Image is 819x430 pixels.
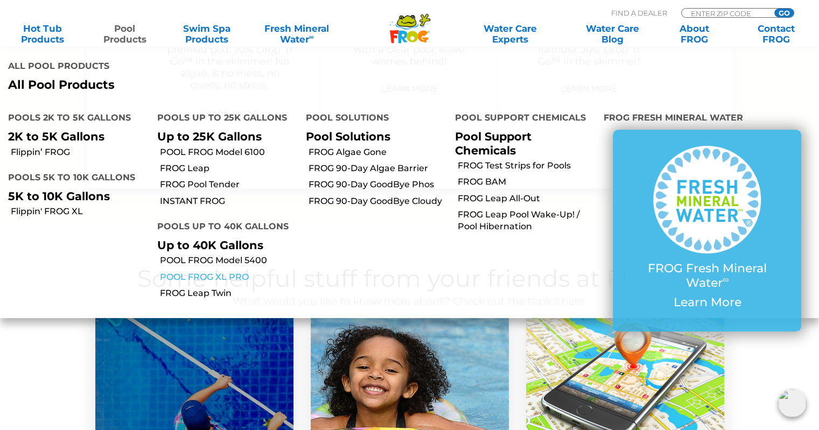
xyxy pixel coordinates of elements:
p: Up to 40K Gallons [157,238,290,252]
a: FROG BAM [458,176,596,188]
a: FROG Leap Twin [160,287,298,299]
p: Find A Dealer [611,8,667,18]
a: FROG Test Strips for Pools [458,160,596,172]
a: All Pool Products [8,78,401,92]
a: ContactFROG [745,23,808,45]
a: POOL FROG Model 6100 [160,146,298,158]
a: FROG Leap [160,163,298,174]
p: Pool Support Chemicals [455,130,588,157]
sup: ∞ [309,33,313,41]
input: GO [774,9,794,17]
input: Zip Code Form [690,9,762,18]
a: INSTANT FROG [160,195,298,207]
p: 2K to 5K Gallons [8,130,141,143]
h4: Pool Solutions [306,108,439,130]
a: Swim SpaProducts [175,23,239,45]
a: FROG Leap All-Out [458,193,596,205]
h4: Pools up to 25K Gallons [157,108,290,130]
a: Flippin' FROG XL [11,206,149,217]
a: AboutFROG [662,23,726,45]
h4: Pools up to 40K Gallons [157,217,290,238]
a: FROG Algae Gone [309,146,447,158]
a: Pool Solutions [306,130,390,143]
a: FROG 90-Day GoodBye Phos [309,179,447,191]
a: FROG 90-Day GoodBye Cloudy [309,195,447,207]
h4: Pool Support Chemicals [455,108,588,130]
a: FROG Leap Pool Wake-Up! / Pool Hibernation [458,209,596,233]
a: POOL FROG XL PRO [160,271,298,283]
h4: Pools 2K to 5K Gallons [8,108,141,130]
p: Up to 25K Gallons [157,130,290,143]
a: Water CareBlog [580,23,644,45]
h4: FROG Fresh Mineral Water [604,108,811,130]
a: PoolProducts [93,23,156,45]
p: 5K to 10K Gallons [8,189,141,203]
a: Fresh MineralWater∞ [257,23,337,45]
a: Hot TubProducts [11,23,74,45]
a: FROG Fresh Mineral Water∞ Learn More [634,146,780,315]
p: Learn More [634,295,780,309]
a: Water CareExperts [458,23,562,45]
h4: Pools 5K to 10K Gallons [8,168,141,189]
h4: All Pool Products [8,57,401,78]
p: FROG Fresh Mineral Water [634,262,780,290]
a: POOL FROG Model 5400 [160,255,298,266]
img: openIcon [778,389,806,417]
a: FROG Pool Tender [160,179,298,191]
sup: ∞ [722,274,729,285]
a: FROG 90-Day Algae Barrier [309,163,447,174]
a: Flippin’ FROG [11,146,149,158]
